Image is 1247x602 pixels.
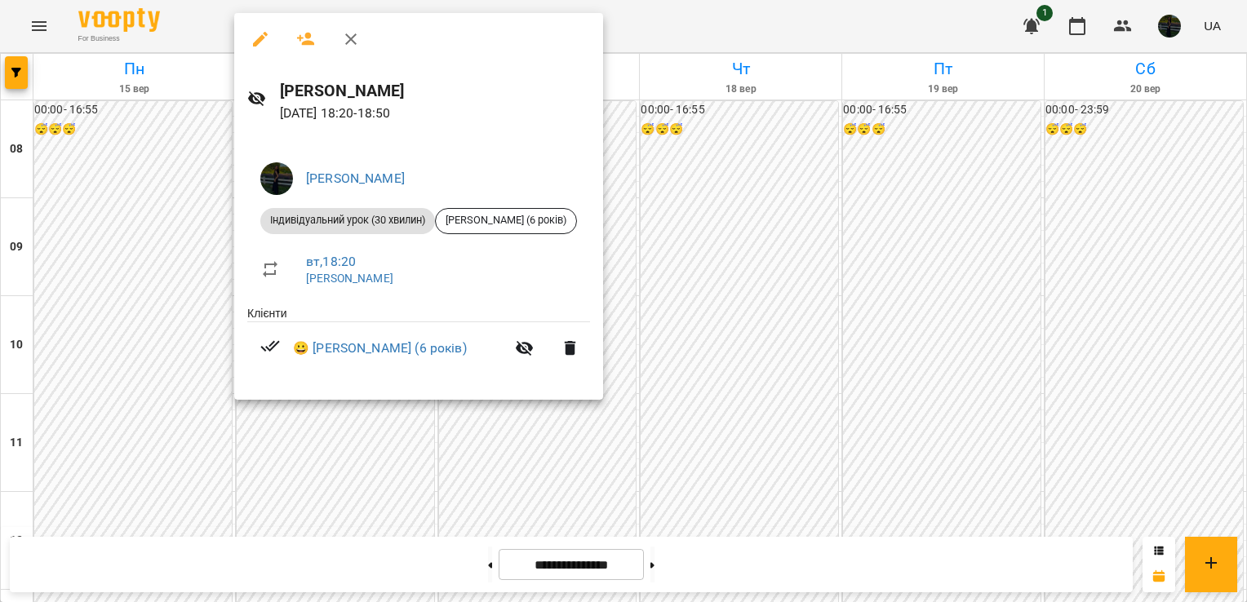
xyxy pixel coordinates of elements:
div: [PERSON_NAME] (6 років) [435,208,577,234]
a: вт , 18:20 [306,254,356,269]
img: ee19f62eea933ed92d9b7c9b9c0e7472.jpeg [260,162,293,195]
a: [PERSON_NAME] [306,170,405,186]
a: 😀 [PERSON_NAME] (6 років) [293,339,467,358]
a: [PERSON_NAME] [306,272,393,285]
p: [DATE] 18:20 - 18:50 [280,104,590,123]
span: Індивідуальний урок (30 хвилин) [260,213,435,228]
ul: Клієнти [247,305,590,381]
h6: [PERSON_NAME] [280,78,590,104]
svg: Візит сплачено [260,336,280,356]
span: [PERSON_NAME] (6 років) [436,213,576,228]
